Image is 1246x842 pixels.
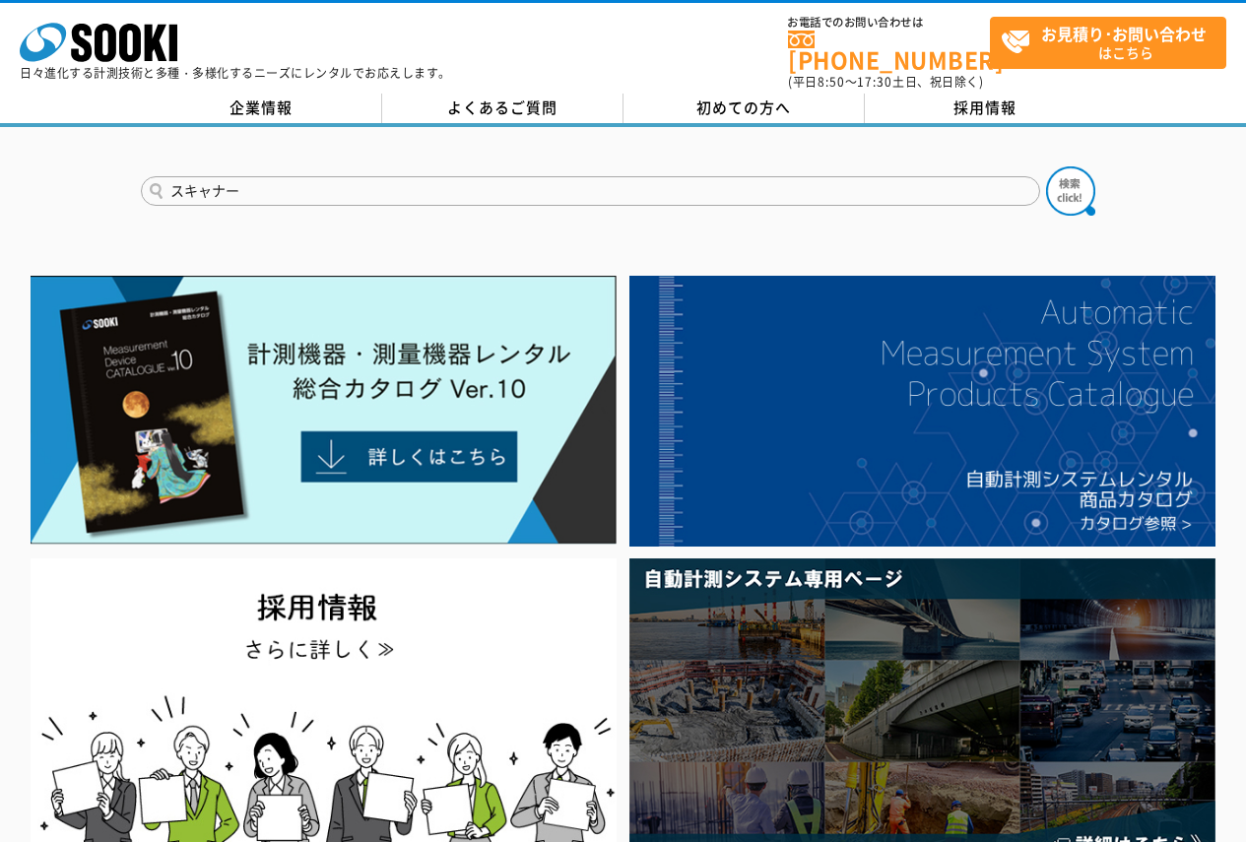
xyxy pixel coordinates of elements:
img: Catalog Ver10 [31,276,617,545]
span: はこちら [1001,18,1225,67]
span: お電話でのお問い合わせは [788,17,990,29]
span: 17:30 [857,73,892,91]
p: 日々進化する計測技術と多種・多様化するニーズにレンタルでお応えします。 [20,67,451,79]
input: 商品名、型式、NETIS番号を入力してください [141,176,1040,206]
a: [PHONE_NUMBER] [788,31,990,71]
a: お見積り･お問い合わせはこちら [990,17,1226,69]
strong: お見積り･お問い合わせ [1041,22,1207,45]
a: よくあるご質問 [382,94,623,123]
a: 初めての方へ [623,94,865,123]
img: btn_search.png [1046,166,1095,216]
a: 企業情報 [141,94,382,123]
span: (平日 ～ 土日、祝日除く) [788,73,983,91]
img: 自動計測システムカタログ [629,276,1215,547]
span: 8:50 [818,73,845,91]
span: 初めての方へ [696,97,791,118]
a: 採用情報 [865,94,1106,123]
